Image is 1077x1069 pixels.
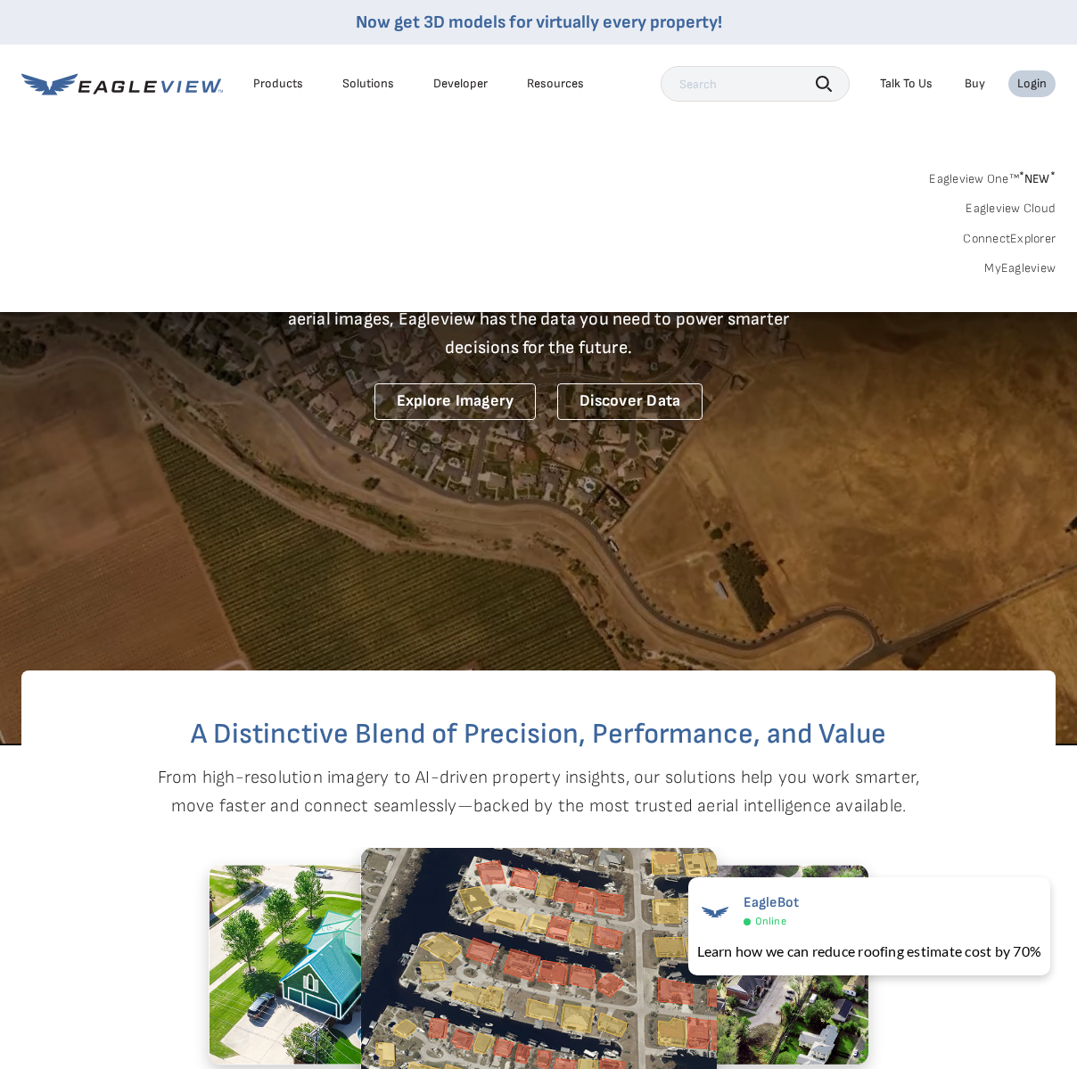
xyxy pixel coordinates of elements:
[433,76,488,92] a: Developer
[527,76,584,92] div: Resources
[356,12,722,33] a: Now get 3D models for virtually every property!
[209,864,512,1064] img: 4.2.png
[557,383,703,420] a: Discover Data
[965,76,985,92] a: Buy
[342,76,394,92] div: Solutions
[755,915,786,928] span: Online
[929,166,1056,186] a: Eagleview One™*NEW*
[984,260,1056,276] a: MyEagleview
[697,941,1041,962] div: Learn how we can reduce roofing estimate cost by 70%
[374,383,537,420] a: Explore Imagery
[963,231,1056,247] a: ConnectExplorer
[744,894,800,911] span: EagleBot
[157,763,920,820] p: From high-resolution imagery to AI-driven property insights, our solutions help you work smarter,...
[93,720,984,749] h2: A Distinctive Blend of Precision, Performance, and Value
[266,276,811,362] p: A new era starts here. Built on more than 3.5 billion high-resolution aerial images, Eagleview ha...
[661,66,850,102] input: Search
[565,864,868,1064] img: 1.2.png
[880,76,933,92] div: Talk To Us
[253,76,303,92] div: Products
[1019,171,1056,186] span: NEW
[1017,76,1047,92] div: Login
[697,894,733,930] img: EagleBot
[966,201,1056,217] a: Eagleview Cloud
